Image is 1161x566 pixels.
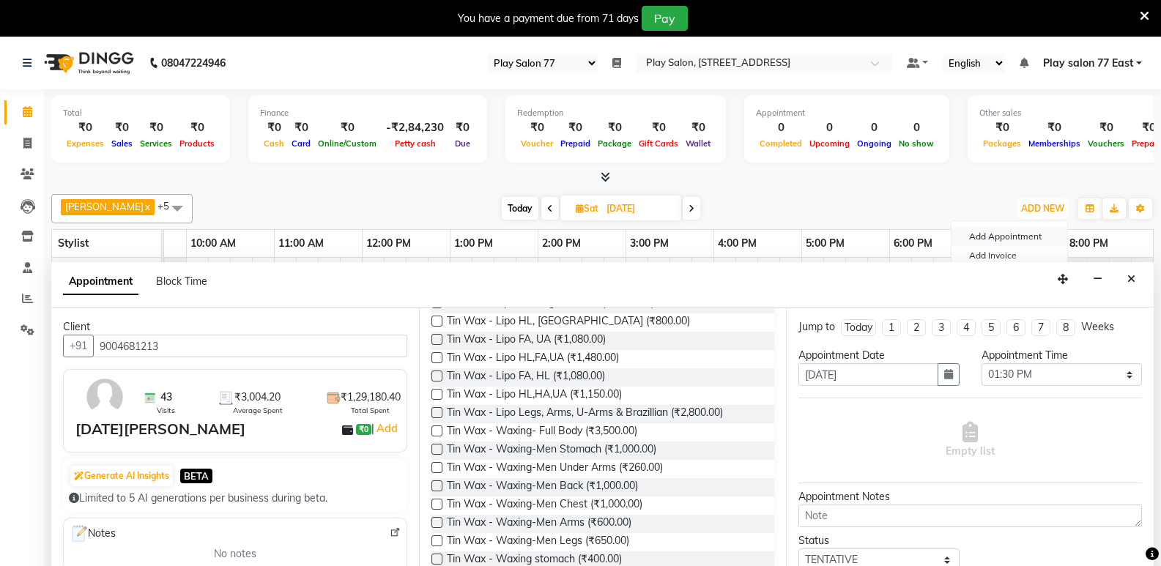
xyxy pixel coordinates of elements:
a: 11:00 AM [275,233,327,254]
span: ₹3,004.20 [234,390,281,405]
a: 3:00 PM [626,233,672,254]
img: avatar [84,376,126,418]
li: 8 [1056,319,1075,336]
a: 6:00 PM [890,233,936,254]
a: Add Invoice [952,246,1067,265]
span: | [371,420,400,437]
li: 5 [982,319,1001,336]
button: Pay [642,6,688,31]
span: Appointment [63,269,138,295]
div: ₹0 [63,119,108,136]
li: 1 [882,319,901,336]
span: Tin Wax - Lipo HL,HA,UA (₹1,150.00) [447,387,622,405]
span: ₹0 [356,424,371,436]
span: Empty list [946,422,995,459]
div: Appointment Date [798,348,959,363]
span: ₹1,29,180.40 [341,390,401,405]
span: Tin Wax - Waxing-Men Arms (₹600.00) [447,515,631,533]
span: Tin Wax - Lipo Legs, Arms, U-Arms & Brazillian (₹2,800.00) [447,405,723,423]
div: Today [845,320,872,335]
span: Cash [260,138,288,149]
button: Generate AI Insights [70,466,173,486]
span: Today [502,197,538,220]
div: ₹0 [1084,119,1128,136]
button: ADD NEW [1017,198,1068,219]
span: Visits [157,405,175,416]
li: 7 [1031,319,1050,336]
span: Prepaid [557,138,594,149]
span: Packages [979,138,1025,149]
div: ₹0 [979,119,1025,136]
b: 08047224946 [161,42,226,83]
img: logo [37,42,138,83]
li: 6 [1006,319,1025,336]
span: Due [451,138,474,149]
span: BETA [180,469,212,483]
a: Add [374,420,400,437]
div: Jump to [798,319,835,335]
span: Gift Cards [635,138,682,149]
a: 5:00 PM [802,233,848,254]
div: 0 [895,119,938,136]
div: ₹0 [176,119,218,136]
span: Block Time [156,275,207,288]
span: Expenses [63,138,108,149]
div: You have a payment due from 71 days [458,11,639,26]
span: Tin Wax - Waxing-Men Back (₹1,000.00) [447,478,638,496]
div: Finance [260,107,475,119]
li: 4 [957,319,976,336]
span: Notes [70,524,116,543]
a: 1:00 PM [450,233,497,254]
div: ₹0 [635,119,682,136]
input: 2025-09-06 [602,198,675,220]
span: Stylist [58,237,89,250]
span: Sales [108,138,136,149]
span: Services [136,138,176,149]
span: Vouchers [1084,138,1128,149]
span: Memberships [1025,138,1084,149]
span: Voucher [517,138,557,149]
span: +5 [157,200,180,212]
span: Total Spent [351,405,390,416]
span: Sat [572,203,602,214]
div: Status [798,533,959,548]
span: Tin Wax - Waxing-Men Stomach (₹1,000.00) [447,442,656,460]
span: Tin Wax - Lipo HL, [GEOGRAPHIC_DATA] (₹800.00) [447,313,690,332]
div: Weeks [1081,319,1114,335]
div: 0 [853,119,895,136]
a: 10:00 AM [187,233,240,254]
a: x [144,201,150,212]
div: Redemption [517,107,714,119]
div: ₹0 [517,119,557,136]
span: Tin Wax - Waxing-Men Chest (₹1,000.00) [447,496,642,515]
div: 0 [806,119,853,136]
div: ₹0 [557,119,594,136]
span: Upcoming [806,138,853,149]
div: Appointment [756,107,938,119]
span: Tin Wax - Waxing-Men Under Arms (₹260.00) [447,460,663,478]
span: Tin Wax - Lipo FA, HL (₹1,080.00) [447,368,605,387]
input: Search by Name/Mobile/Email/Code [93,335,407,357]
a: 2:00 PM [538,233,585,254]
div: ₹0 [288,119,314,136]
div: Limited to 5 AI generations per business during beta. [69,491,401,506]
span: Tin Wax - Waxing-Men Legs (₹650.00) [447,533,629,551]
span: Products [176,138,218,149]
span: No notes [214,546,256,562]
span: Average Spent [233,405,283,416]
a: 4:00 PM [714,233,760,254]
span: [PERSON_NAME] [65,201,144,212]
div: ₹0 [314,119,380,136]
div: [DATE][PERSON_NAME] [75,418,245,440]
span: Card [288,138,314,149]
span: Play salon 77 East [1043,56,1133,71]
div: ₹0 [450,119,475,136]
li: 2 [907,319,926,336]
div: ₹0 [260,119,288,136]
span: ADD NEW [1021,203,1064,214]
span: Ongoing [853,138,895,149]
div: ₹0 [682,119,714,136]
span: Online/Custom [314,138,380,149]
div: ₹0 [1025,119,1084,136]
div: ₹0 [108,119,136,136]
